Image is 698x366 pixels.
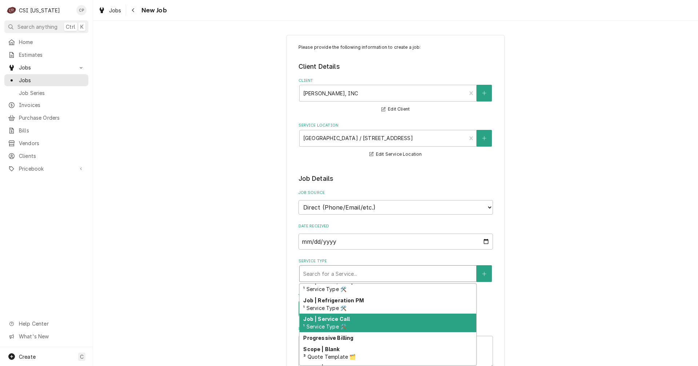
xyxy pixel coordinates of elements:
[19,89,85,97] span: Job Series
[4,150,88,162] a: Clients
[19,139,85,147] span: Vendors
[4,330,88,342] a: Go to What's New
[4,163,88,175] a: Go to Pricebook
[4,318,88,330] a: Go to Help Center
[298,326,493,332] label: Reason For Call
[298,78,493,114] div: Client
[477,85,492,102] button: Create New Client
[298,174,493,183] legend: Job Details
[80,23,84,31] span: K
[380,105,411,114] button: Edit Client
[109,7,121,14] span: Jobs
[4,87,88,99] a: Job Series
[303,286,346,292] span: ¹ Service Type 🛠️
[66,23,75,31] span: Ctrl
[76,5,87,15] div: Craig Pierce's Avatar
[368,150,423,159] button: Edit Service Location
[303,316,350,322] strong: Job | Service Call
[19,64,74,71] span: Jobs
[4,137,88,149] a: Vendors
[477,130,492,147] button: Create New Location
[19,333,84,340] span: What's New
[17,23,57,31] span: Search anything
[298,291,493,317] div: Job Type
[19,38,85,46] span: Home
[76,5,87,15] div: CP
[298,123,493,159] div: Service Location
[128,4,139,16] button: Navigate back
[19,76,85,84] span: Jobs
[298,291,493,297] label: Job Type
[303,297,364,303] strong: Job | Refrigeration PM
[298,258,493,264] label: Service Type
[4,49,88,61] a: Estimates
[19,127,85,134] span: Bills
[95,4,124,16] a: Jobs
[19,7,60,14] div: CSI [US_STATE]
[303,305,346,311] span: ¹ Service Type 🛠️
[482,136,486,141] svg: Create New Location
[303,323,346,330] span: ¹ Service Type 🛠️
[303,346,340,352] strong: Scope | Blank
[19,152,85,160] span: Clients
[19,51,85,59] span: Estimates
[298,123,493,128] label: Service Location
[7,5,17,15] div: CSI Kentucky's Avatar
[4,61,88,73] a: Go to Jobs
[298,258,493,282] div: Service Type
[298,62,493,71] legend: Client Details
[298,223,493,249] div: Date Received
[19,101,85,109] span: Invoices
[4,74,88,86] a: Jobs
[139,5,167,15] span: New Job
[4,99,88,111] a: Invoices
[4,36,88,48] a: Home
[19,114,85,122] span: Purchase Orders
[303,335,353,341] strong: Progressive Billing
[7,5,17,15] div: C
[80,353,84,361] span: C
[4,124,88,136] a: Bills
[4,112,88,124] a: Purchase Orders
[482,91,486,96] svg: Create New Client
[19,320,84,327] span: Help Center
[482,271,486,277] svg: Create New Service
[298,78,493,84] label: Client
[19,354,36,360] span: Create
[298,234,493,250] input: yyyy-mm-dd
[298,190,493,196] label: Job Source
[298,44,493,51] p: Please provide the following information to create a job:
[19,165,74,172] span: Pricebook
[298,223,493,229] label: Date Received
[4,20,88,33] button: Search anythingCtrlK
[303,354,356,360] span: ³ Quote Template 🗂️
[298,190,493,214] div: Job Source
[477,265,492,282] button: Create New Service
